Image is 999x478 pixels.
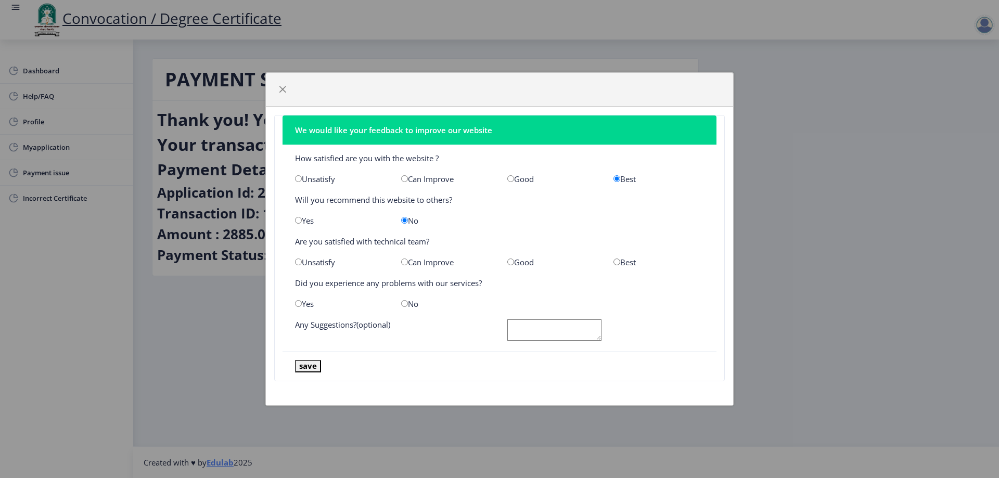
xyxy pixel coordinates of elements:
button: save [295,360,321,372]
div: No [393,299,499,309]
div: Any Suggestions?(optional) [287,319,499,343]
div: Good [499,174,606,184]
div: Can Improve [393,257,499,267]
div: Yes [287,215,393,226]
div: Did you experience any problems with our services? [287,278,712,288]
div: No [393,215,499,226]
nb-card-header: We would like your feedback to improve our website [283,115,716,145]
div: Unsatisfy [287,174,393,184]
div: Unsatisfy [287,257,393,267]
div: Yes [287,299,393,309]
div: Will you recommend this website to others? [287,195,712,205]
div: Best [606,174,712,184]
div: Best [606,257,712,267]
div: Good [499,257,606,267]
div: Can Improve [393,174,499,184]
div: Are you satisfied with technical team? [287,236,712,247]
div: How satisfied are you with the website ? [287,153,712,163]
